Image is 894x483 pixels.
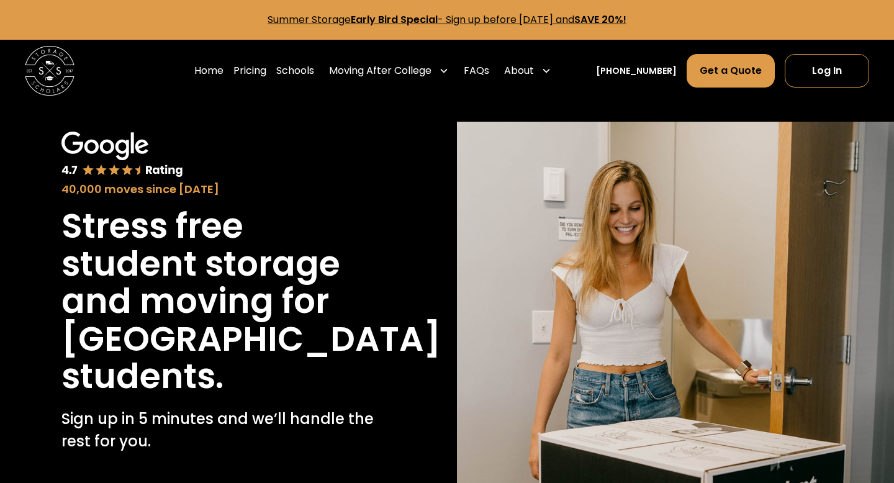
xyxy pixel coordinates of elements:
a: home [25,46,74,96]
div: About [504,63,534,78]
a: Get a Quote [687,54,775,88]
a: [PHONE_NUMBER] [596,65,677,78]
a: Schools [276,53,314,88]
img: Storage Scholars main logo [25,46,74,96]
a: Log In [785,54,869,88]
div: 40,000 moves since [DATE] [61,181,376,197]
a: Home [194,53,223,88]
h1: Stress free student storage and moving for [61,207,376,320]
strong: Early Bird Special [351,12,438,27]
div: Moving After College [324,53,454,88]
a: FAQs [464,53,489,88]
a: Pricing [233,53,266,88]
img: Google 4.7 star rating [61,132,183,178]
p: Sign up in 5 minutes and we’ll handle the rest for you. [61,408,376,453]
div: About [499,53,556,88]
div: Moving After College [329,63,431,78]
strong: SAVE 20%! [574,12,626,27]
a: Summer StorageEarly Bird Special- Sign up before [DATE] andSAVE 20%! [268,12,626,27]
h1: [GEOGRAPHIC_DATA] [61,320,441,358]
h1: students. [61,358,223,395]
